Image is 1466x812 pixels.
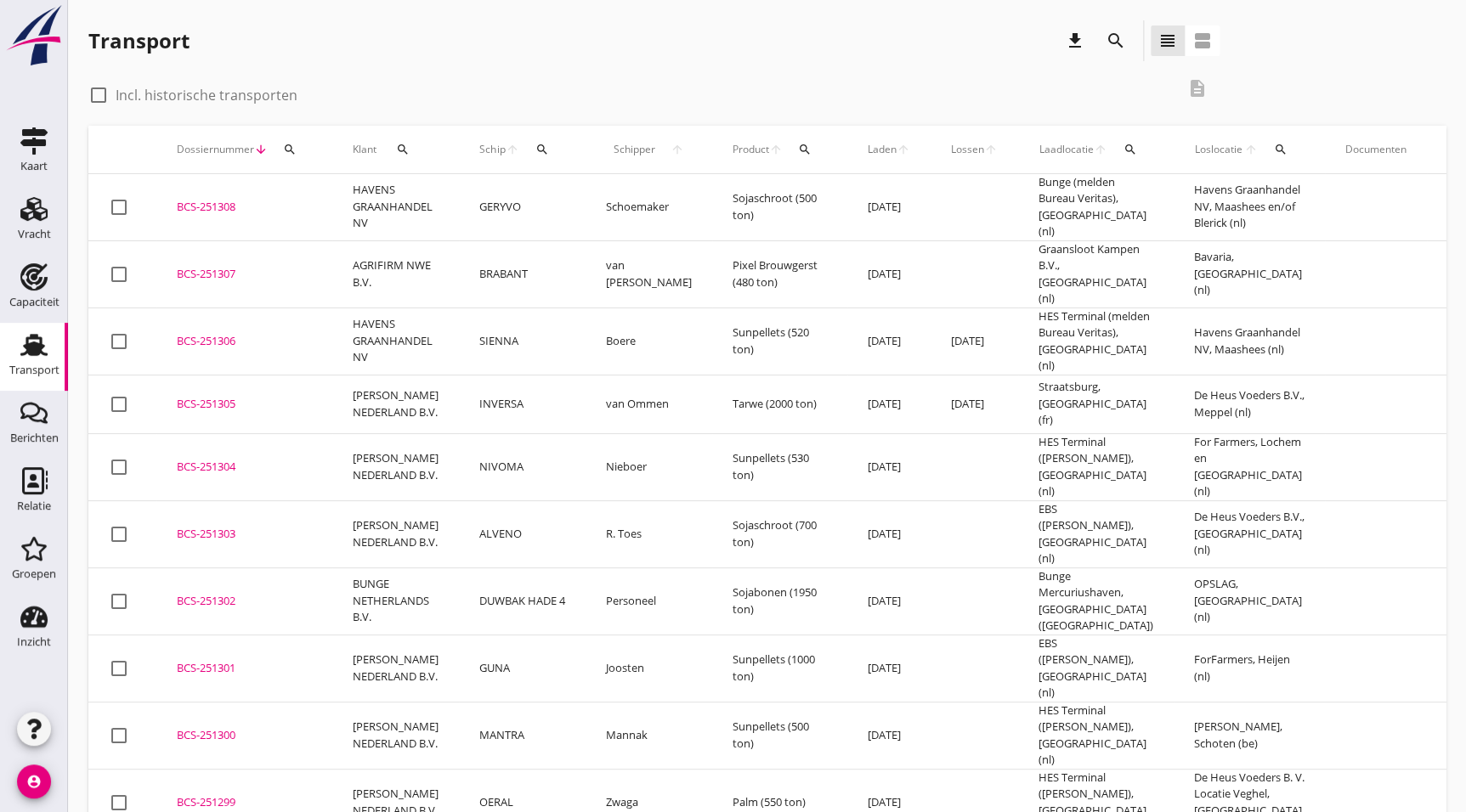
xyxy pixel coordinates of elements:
[1174,702,1325,769] td: [PERSON_NAME], Schoten (be)
[847,307,931,375] td: [DATE]
[9,296,59,307] div: Capaciteit
[332,634,459,702] td: [PERSON_NAME] NEDERLAND B.V.
[177,333,312,350] div: BCS-251306
[586,634,712,702] td: Joosten
[897,143,910,156] i: arrow_upward
[459,307,586,375] td: SIENNA
[847,433,931,500] td: [DATE]
[931,307,1018,375] td: [DATE]
[847,500,931,567] td: [DATE]
[177,727,312,744] div: BCS-251300
[712,500,847,567] td: Sojaschroot (700 ton)
[1194,142,1243,157] span: Loslocatie
[1192,31,1213,51] i: view_agenda
[17,500,51,511] div: Relatie
[12,568,56,579] div: Groepen
[459,375,586,433] td: INVERSA
[459,702,586,769] td: MANTRA
[332,702,459,769] td: [PERSON_NAME] NEDERLAND B.V.
[332,174,459,241] td: HAVENS GRAANHANDEL NV
[459,433,586,500] td: NIVOMA
[1018,307,1174,375] td: HES Terminal (melden Bureau Veritas), [GEOGRAPHIC_DATA] (nl)
[506,143,520,156] i: arrow_upward
[459,174,586,241] td: GERYVO
[1174,567,1325,634] td: OPSLAG, [GEOGRAPHIC_DATA] (nl)
[712,634,847,702] td: Sunpellets (1000 ton)
[586,500,712,567] td: R. Toes
[1174,240,1325,307] td: Bavaria, [GEOGRAPHIC_DATA] (nl)
[847,240,931,307] td: [DATE]
[931,375,1018,433] td: [DATE]
[459,567,586,634] td: DUWBAK HADE 4
[586,307,712,375] td: Boere
[847,567,931,634] td: [DATE]
[177,593,312,610] div: BCS-251302
[586,702,712,769] td: Mannak
[177,794,312,811] div: BCS-251299
[586,174,712,241] td: Schoemaker
[712,433,847,500] td: Sunpellets (530 ton)
[847,174,931,241] td: [DATE]
[663,143,692,156] i: arrow_upward
[1018,500,1174,567] td: EBS ([PERSON_NAME]), [GEOGRAPHIC_DATA] (nl)
[459,634,586,702] td: GUNA
[712,174,847,241] td: Sojaschroot (500 ton)
[479,142,506,157] span: Schip
[353,129,439,170] div: Klant
[1018,567,1174,634] td: Bunge Mercuriushaven, [GEOGRAPHIC_DATA] ([GEOGRAPHIC_DATA])
[10,432,59,443] div: Berichten
[733,142,769,157] span: Product
[1243,143,1259,156] i: arrow_upward
[535,143,549,156] i: search
[332,500,459,567] td: [PERSON_NAME] NEDERLAND B.V.
[332,375,459,433] td: [PERSON_NAME] NEDERLAND B.V.
[396,143,410,156] i: search
[1094,143,1108,156] i: arrow_upward
[1345,142,1407,157] div: Documenten
[586,433,712,500] td: Nieboer
[1018,375,1174,433] td: Straatsburg, [GEOGRAPHIC_DATA] (fr)
[177,142,254,157] span: Dossiernummer
[847,634,931,702] td: [DATE]
[1018,240,1174,307] td: Graansloot Kampen B.V., [GEOGRAPHIC_DATA] (nl)
[712,567,847,634] td: Sojabonen (1950 ton)
[1174,433,1325,500] td: For Farmers, Lochem en [GEOGRAPHIC_DATA] (nl)
[1065,31,1085,51] i: download
[1174,500,1325,567] td: De Heus Voeders B.V., [GEOGRAPHIC_DATA] (nl)
[177,660,312,677] div: BCS-251301
[177,459,312,476] div: BCS-251304
[254,143,268,156] i: arrow_downward
[586,375,712,433] td: van Ommen
[177,266,312,283] div: BCS-251307
[177,396,312,413] div: BCS-251305
[88,27,190,54] div: Transport
[20,161,48,172] div: Kaart
[586,567,712,634] td: Personeel
[847,375,931,433] td: [DATE]
[586,240,712,307] td: van [PERSON_NAME]
[984,143,998,156] i: arrow_upward
[116,87,297,104] label: Incl. historische transporten
[1018,174,1174,241] td: Bunge (melden Bureau Veritas), [GEOGRAPHIC_DATA] (nl)
[177,526,312,543] div: BCS-251303
[1018,702,1174,769] td: HES Terminal ([PERSON_NAME]), [GEOGRAPHIC_DATA] (nl)
[332,307,459,375] td: HAVENS GRAANHANDEL NV
[712,702,847,769] td: Sunpellets (500 ton)
[769,143,783,156] i: arrow_upward
[798,143,812,156] i: search
[712,375,847,433] td: Tarwe (2000 ton)
[1106,31,1126,51] i: search
[712,307,847,375] td: Sunpellets (520 ton)
[332,433,459,500] td: [PERSON_NAME] NEDERLAND B.V.
[1174,634,1325,702] td: ForFarmers, Heijen (nl)
[17,764,51,798] i: account_circle
[1039,142,1094,157] span: Laadlocatie
[1124,143,1137,156] i: search
[1018,634,1174,702] td: EBS ([PERSON_NAME]), [GEOGRAPHIC_DATA] (nl)
[283,143,297,156] i: search
[1174,307,1325,375] td: Havens Graanhandel NV, Maashees (nl)
[177,199,312,216] div: BCS-251308
[9,364,59,375] div: Transport
[459,500,586,567] td: ALVENO
[1274,143,1288,156] i: search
